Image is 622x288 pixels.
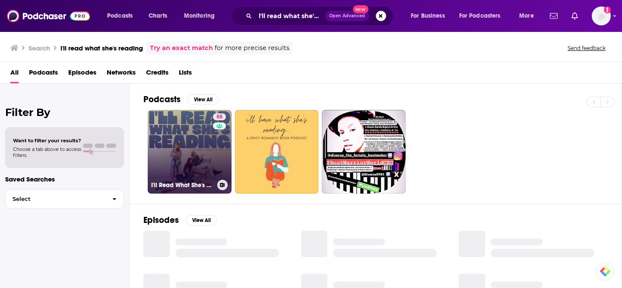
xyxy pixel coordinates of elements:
a: EpisodesView All [143,215,217,225]
span: 55 [216,113,222,122]
button: open menu [178,9,226,23]
a: Credits [146,66,168,83]
input: Search podcasts, credits, & more... [255,9,325,23]
a: 55 [213,113,226,120]
span: For Podcasters [459,10,501,22]
span: Monitoring [184,10,215,22]
img: Podchaser - Follow, Share and Rate Podcasts [7,8,90,24]
h2: Episodes [143,215,179,225]
a: Show notifications dropdown [546,9,561,23]
button: open menu [405,9,456,23]
button: View All [187,94,219,105]
h3: I'll Read What She's Reading [151,182,214,189]
span: New [353,5,368,13]
span: Podcasts [107,10,133,22]
a: Lists [179,66,192,83]
a: All [10,66,19,83]
h2: Podcasts [143,94,181,105]
a: 55I'll Read What She's Reading [148,110,232,194]
h2: Filter By [5,106,124,119]
button: Show profile menu [592,6,611,25]
a: Networks [107,66,136,83]
a: Charts [143,9,172,23]
a: Try an exact match [150,43,213,53]
a: PodcastsView All [143,94,219,105]
span: Open Advanced [329,14,365,18]
svg: Add a profile image [604,6,611,13]
button: open menu [101,9,144,23]
button: Select [5,189,124,209]
a: Episodes [68,66,96,83]
button: open menu [454,9,513,23]
span: Charts [149,10,167,22]
span: More [519,10,534,22]
div: Search podcasts, credits, & more... [240,6,402,26]
span: Choose a tab above to access filters. [13,146,81,158]
h3: Search [29,44,50,52]
a: Podcasts [29,66,58,83]
span: Want to filter your results? [13,138,81,144]
a: Show notifications dropdown [568,9,581,23]
button: View All [186,215,217,225]
button: Open AdvancedNew [325,11,369,21]
button: Send feedback [565,44,608,52]
p: Saved Searches [5,175,124,183]
span: For Business [411,10,445,22]
span: for more precise results [215,43,289,53]
span: Select [6,196,105,202]
img: User Profile [592,6,611,25]
h3: l'll read what she's reading [60,44,143,52]
button: open menu [513,9,545,23]
span: Logged in as zhopson [592,6,611,25]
